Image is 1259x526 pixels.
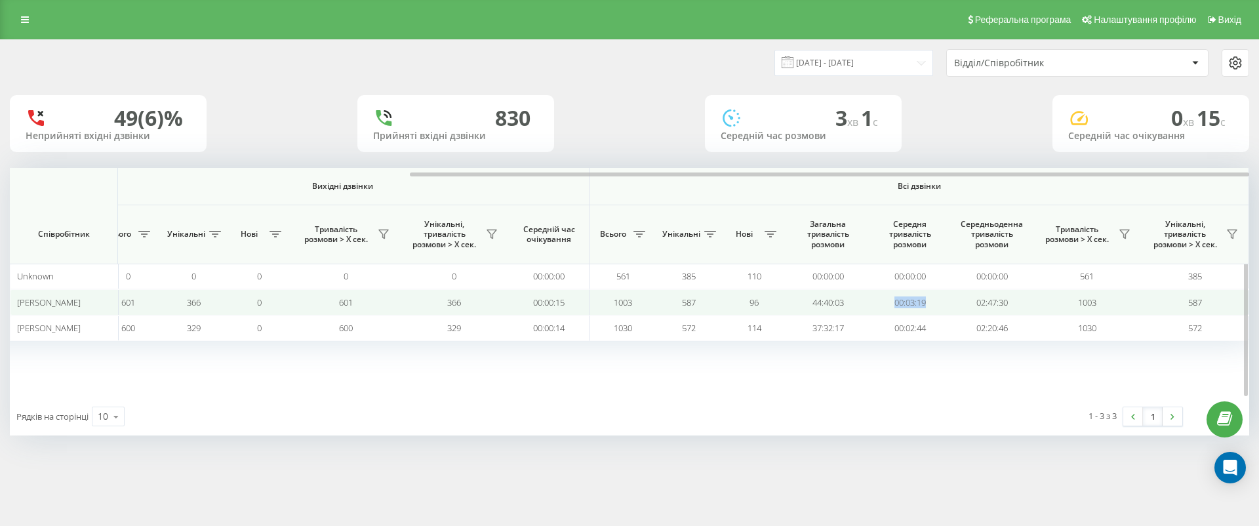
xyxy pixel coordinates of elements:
span: 110 [748,270,761,282]
span: 1 [861,104,878,132]
td: 00:03:19 [869,289,951,315]
span: Унікальні [167,229,205,239]
td: 37:32:17 [787,315,869,341]
span: 15 [1197,104,1226,132]
span: Всього [102,229,134,239]
td: 44:40:03 [787,289,869,315]
span: 114 [748,322,761,334]
td: 00:00:00 [787,264,869,289]
span: Тривалість розмови > Х сек. [298,224,374,245]
span: Загальна тривалість розмови [797,219,859,250]
div: 10 [98,410,108,423]
span: 561 [1080,270,1094,282]
span: Unknown [17,270,54,282]
div: Open Intercom Messenger [1214,452,1246,483]
span: 0 [257,296,262,308]
span: c [873,115,878,129]
span: Унікальні [662,229,700,239]
span: Середньоденна тривалість розмови [961,219,1023,250]
span: хв [847,115,861,129]
span: 329 [447,322,461,334]
span: 1003 [614,296,632,308]
td: 00:02:44 [869,315,951,341]
span: 0 [452,270,456,282]
span: 96 [749,296,759,308]
td: 00:00:00 [869,264,951,289]
span: 0 [257,322,262,334]
span: Унікальні, тривалість розмови > Х сек. [1148,219,1222,250]
span: Налаштування профілю [1094,14,1196,25]
span: Тривалість розмови > Х сек. [1039,224,1115,245]
div: 830 [495,106,530,131]
div: 49 (6)% [114,106,183,131]
span: 601 [121,296,135,308]
span: Всього [597,229,629,239]
span: [PERSON_NAME] [17,296,81,308]
td: 00:00:00 [508,264,590,289]
span: Вихідні дзвінки [126,181,559,192]
span: 561 [616,270,630,282]
span: 1003 [1078,296,1096,308]
span: 0 [1171,104,1197,132]
span: 0 [257,270,262,282]
span: Реферальна програма [975,14,1071,25]
span: 587 [1188,296,1202,308]
span: 600 [339,322,353,334]
td: 00:00:14 [508,315,590,341]
span: Співробітник [21,229,106,239]
span: 385 [682,270,696,282]
span: Унікальні, тривалість розмови > Х сек. [407,219,482,250]
span: 587 [682,296,696,308]
div: Неприйняті вхідні дзвінки [26,131,191,142]
span: Нові [233,229,266,239]
span: [PERSON_NAME] [17,322,81,334]
span: Нові [728,229,761,239]
span: 329 [187,322,201,334]
span: 0 [344,270,348,282]
span: Всі дзвінки [629,181,1210,192]
span: 0 [126,270,130,282]
span: c [1220,115,1226,129]
span: 366 [447,296,461,308]
span: хв [1183,115,1197,129]
a: 1 [1143,407,1163,426]
span: 366 [187,296,201,308]
span: Вихід [1218,14,1241,25]
div: Середній час очікування [1068,131,1233,142]
td: 02:20:46 [951,315,1033,341]
span: Рядків на сторінці [16,411,89,422]
span: 0 [191,270,196,282]
span: 1030 [614,322,632,334]
div: Відділ/Співробітник [954,58,1111,69]
span: 1030 [1078,322,1096,334]
div: Середній час розмови [721,131,886,142]
span: 600 [121,322,135,334]
span: 385 [1188,270,1202,282]
span: 572 [1188,322,1202,334]
span: Середній час очікування [518,224,580,245]
td: 00:00:00 [951,264,1033,289]
span: 572 [682,322,696,334]
td: 00:00:15 [508,289,590,315]
span: 601 [339,296,353,308]
div: Прийняті вхідні дзвінки [373,131,538,142]
td: 02:47:30 [951,289,1033,315]
span: Середня тривалість розмови [879,219,941,250]
div: 1 - 3 з 3 [1089,409,1117,422]
span: 3 [835,104,861,132]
